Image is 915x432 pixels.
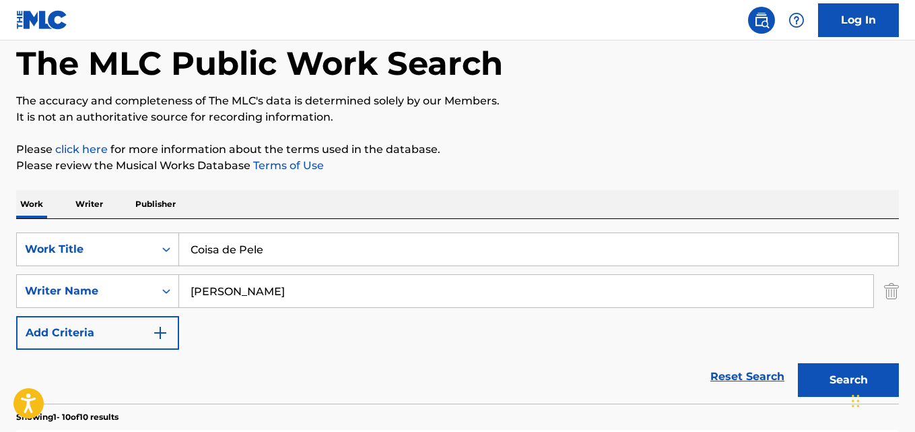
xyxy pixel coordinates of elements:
[16,142,899,158] p: Please for more information about the terms used in the database.
[25,283,146,299] div: Writer Name
[798,363,899,397] button: Search
[16,316,179,350] button: Add Criteria
[788,12,805,28] img: help
[884,274,899,308] img: Delete Criterion
[16,93,899,109] p: The accuracy and completeness of The MLC's data is determined solely by our Members.
[753,12,770,28] img: search
[71,190,107,218] p: Writer
[16,411,118,423] p: Showing 1 - 10 of 10 results
[16,10,68,30] img: MLC Logo
[25,241,146,257] div: Work Title
[16,233,899,404] form: Search Form
[783,7,810,34] div: Help
[704,362,791,392] a: Reset Search
[818,3,899,37] a: Log In
[16,109,899,125] p: It is not an authoritative source for recording information.
[250,159,324,172] a: Terms of Use
[152,325,168,341] img: 9d2ae6d4665cec9f34b9.svg
[848,367,915,432] iframe: Chat Widget
[748,7,775,34] a: Public Search
[16,158,899,174] p: Please review the Musical Works Database
[16,190,47,218] p: Work
[16,43,503,84] h1: The MLC Public Work Search
[131,190,180,218] p: Publisher
[55,143,108,156] a: click here
[852,381,860,421] div: Drag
